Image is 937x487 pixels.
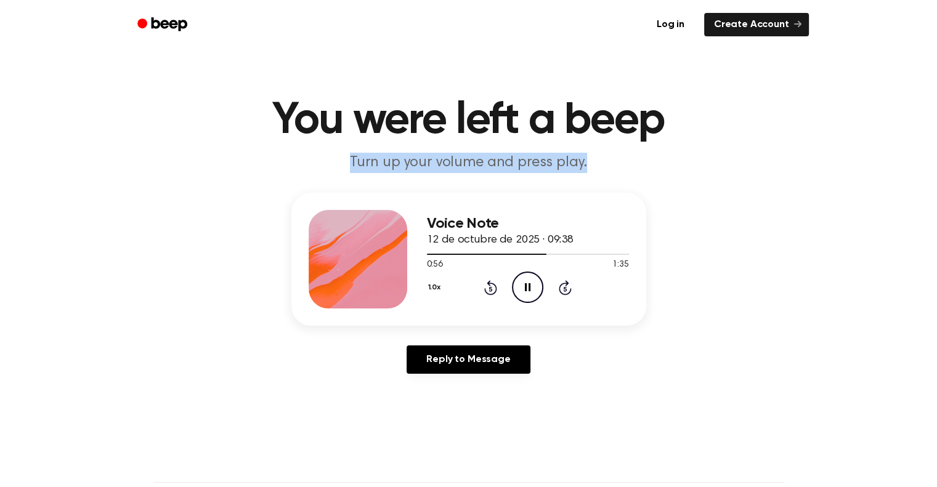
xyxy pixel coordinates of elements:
[129,13,198,37] a: Beep
[612,259,628,272] span: 1:35
[153,99,784,143] h1: You were left a beep
[427,235,574,246] span: 12 de octubre de 2025 · 09:38
[704,13,809,36] a: Create Account
[232,153,705,173] p: Turn up your volume and press play.
[427,277,445,298] button: 1.0x
[407,345,530,374] a: Reply to Message
[427,259,443,272] span: 0:56
[644,10,697,39] a: Log in
[427,215,629,232] h3: Voice Note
